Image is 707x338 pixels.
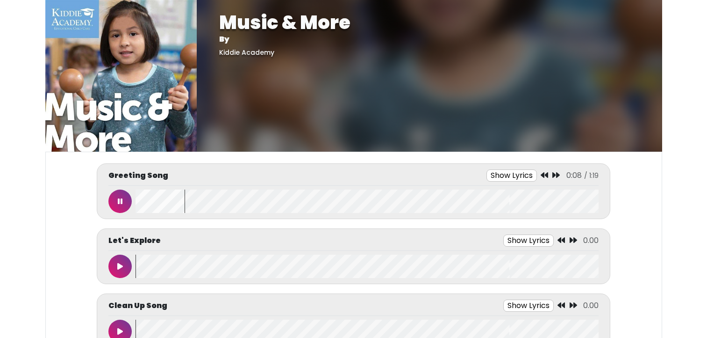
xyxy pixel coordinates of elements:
[108,170,168,181] p: Greeting Song
[503,235,554,247] button: Show Lyrics
[219,11,640,34] h1: Music & More
[219,34,640,45] p: By
[108,235,161,246] p: Let's Explore
[486,169,537,182] button: Show Lyrics
[219,49,640,57] h5: Kiddie Academy
[583,235,599,246] span: 0.00
[503,300,554,312] button: Show Lyrics
[566,170,582,181] span: 0:08
[108,300,167,311] p: Clean Up Song
[583,300,599,311] span: 0.00
[584,171,599,180] span: / 1:19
